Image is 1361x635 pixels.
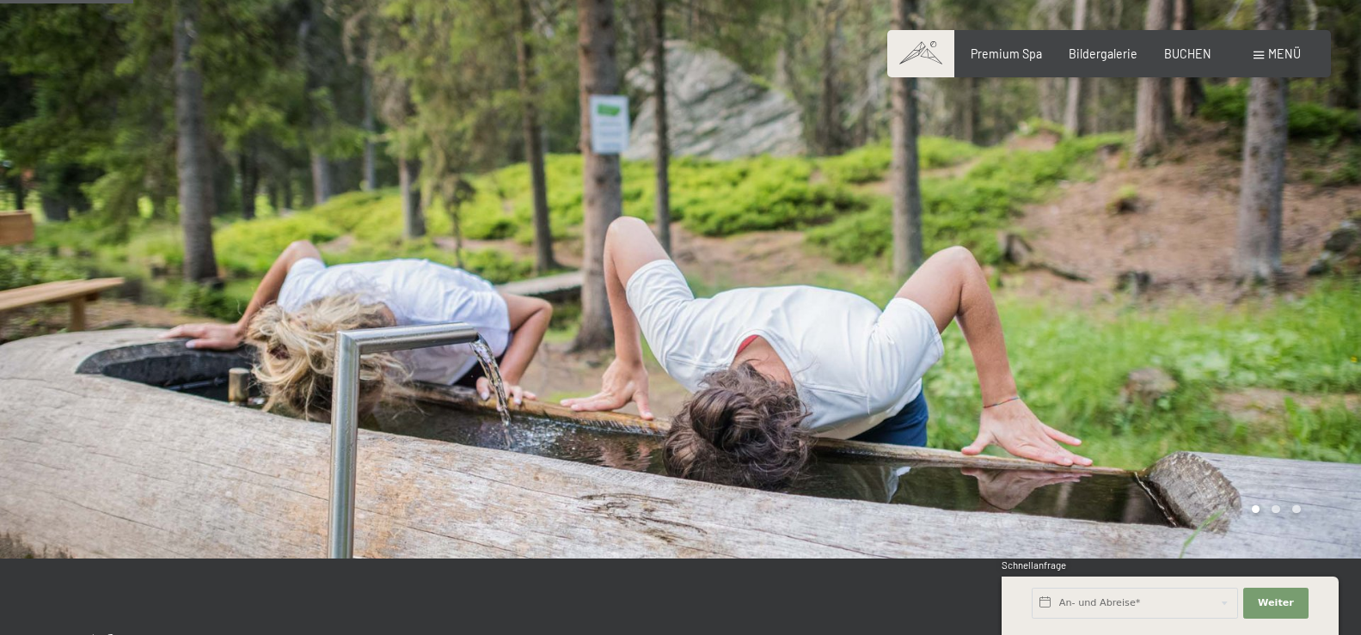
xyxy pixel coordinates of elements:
div: Carousel Pagination [1246,505,1301,514]
button: Weiter [1243,588,1309,619]
span: Schnellanfrage [1002,559,1066,571]
div: Carousel Page 3 [1292,505,1301,514]
div: Carousel Page 2 [1272,505,1280,514]
a: BUCHEN [1164,46,1211,61]
span: Menü [1268,46,1301,61]
div: Carousel Page 1 (Current Slide) [1252,505,1260,514]
a: Premium Spa [971,46,1042,61]
span: Weiter [1258,596,1294,610]
a: Bildergalerie [1069,46,1137,61]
